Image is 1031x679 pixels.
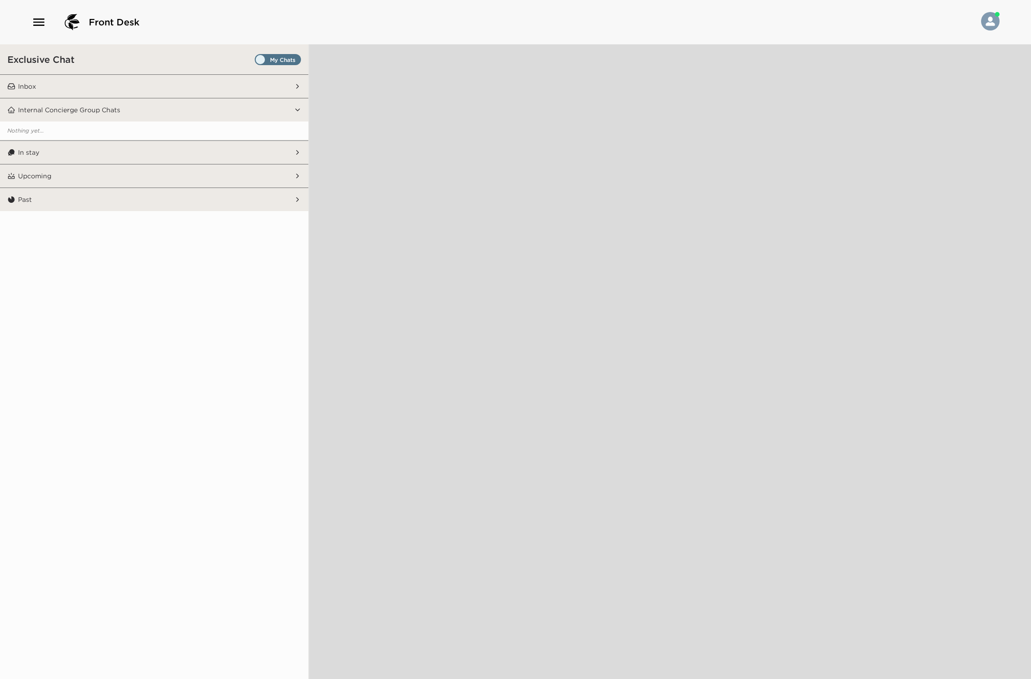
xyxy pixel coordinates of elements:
p: Past [18,195,32,204]
button: Internal Concierge Group Chats [15,98,294,121]
button: In stay [15,141,294,164]
span: Front Desk [89,16,140,29]
button: Past [15,188,294,211]
h3: Exclusive Chat [7,54,74,65]
label: Set all destinations [255,54,301,65]
button: Upcoming [15,164,294,188]
button: Inbox [15,75,294,98]
p: In stay [18,148,39,157]
img: logo [61,11,83,33]
p: Internal Concierge Group Chats [18,106,120,114]
p: Upcoming [18,172,51,180]
img: User [981,12,1000,30]
p: Inbox [18,82,36,91]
